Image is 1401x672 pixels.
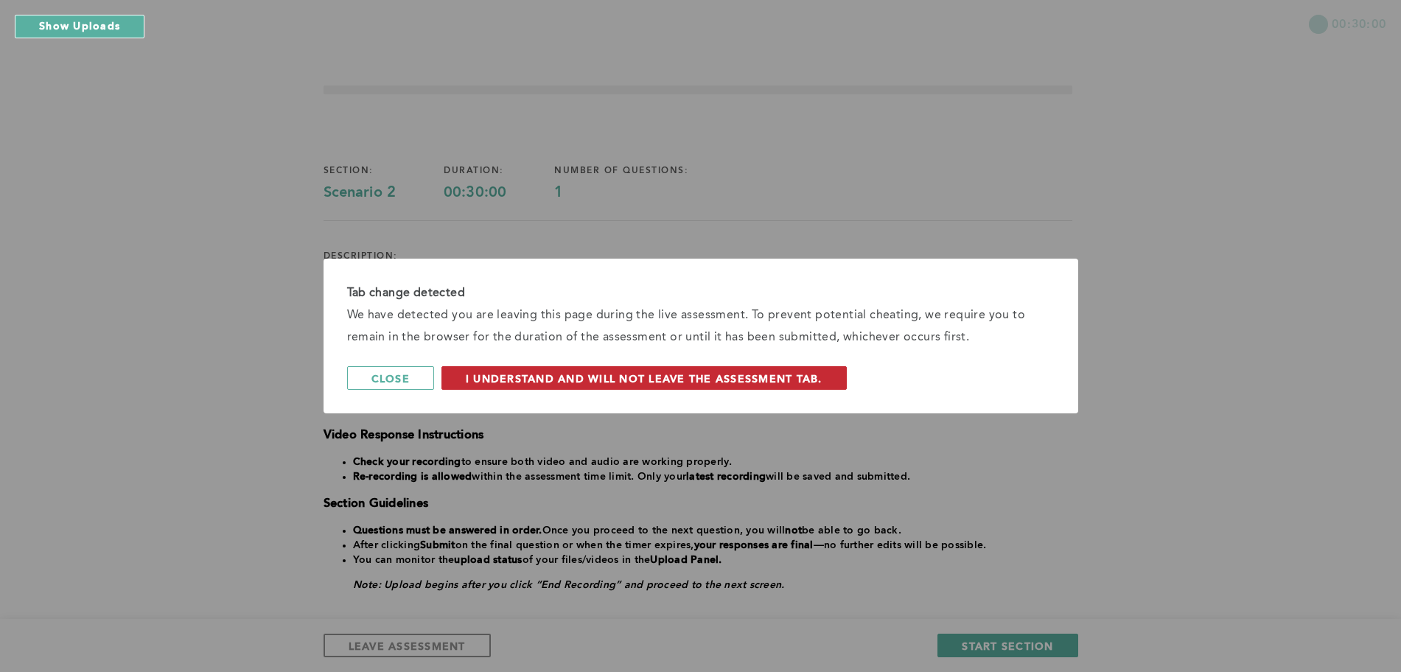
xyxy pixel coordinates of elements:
[15,15,144,38] button: Show Uploads
[347,366,434,390] button: Close
[466,371,822,385] span: I understand and will not leave the assessment tab.
[371,371,410,385] span: Close
[441,366,847,390] button: I understand and will not leave the assessment tab.
[347,304,1055,349] div: We have detected you are leaving this page during the live assessment. To prevent potential cheat...
[347,282,1055,304] div: Tab change detected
